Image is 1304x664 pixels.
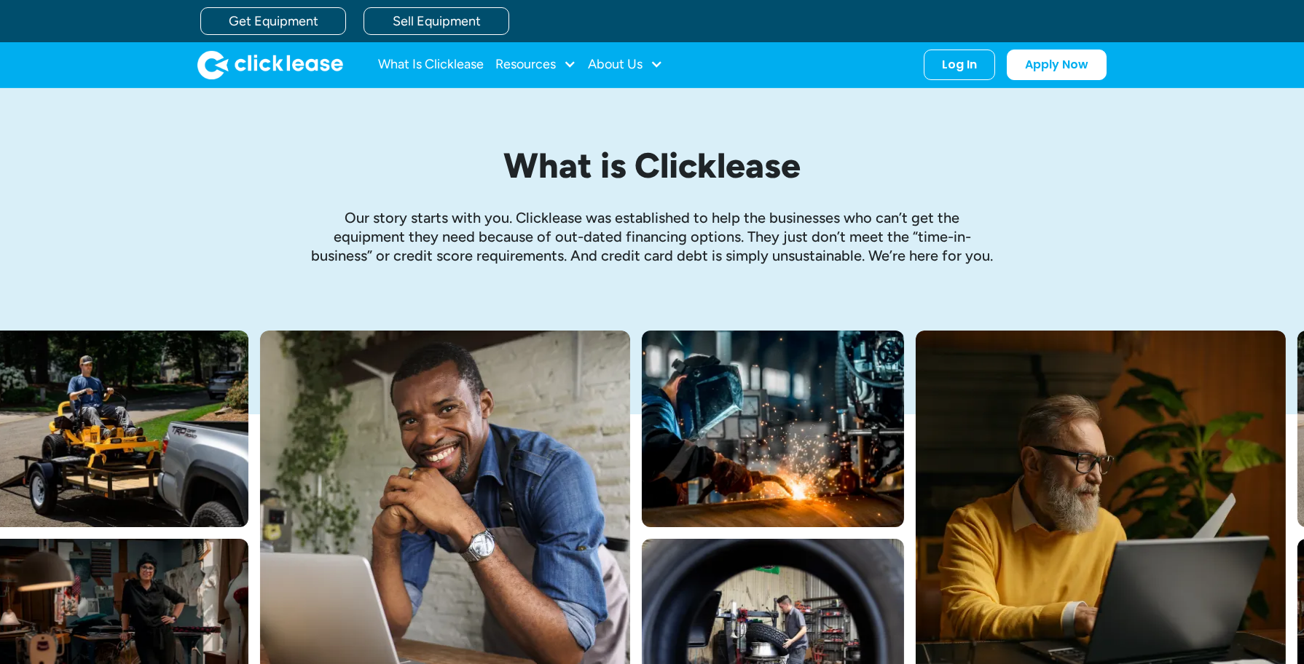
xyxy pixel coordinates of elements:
p: Our story starts with you. Clicklease was established to help the businesses who can’t get the eq... [310,208,994,265]
div: About Us [588,50,663,79]
img: Clicklease logo [197,50,343,79]
a: Get Equipment [200,7,346,35]
h1: What is Clicklease [310,146,994,185]
a: What Is Clicklease [378,50,484,79]
a: Apply Now [1007,50,1107,80]
div: Log In [942,58,977,72]
a: Sell Equipment [364,7,509,35]
img: A welder in a large mask working on a large pipe [642,331,904,527]
a: home [197,50,343,79]
div: Resources [495,50,576,79]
